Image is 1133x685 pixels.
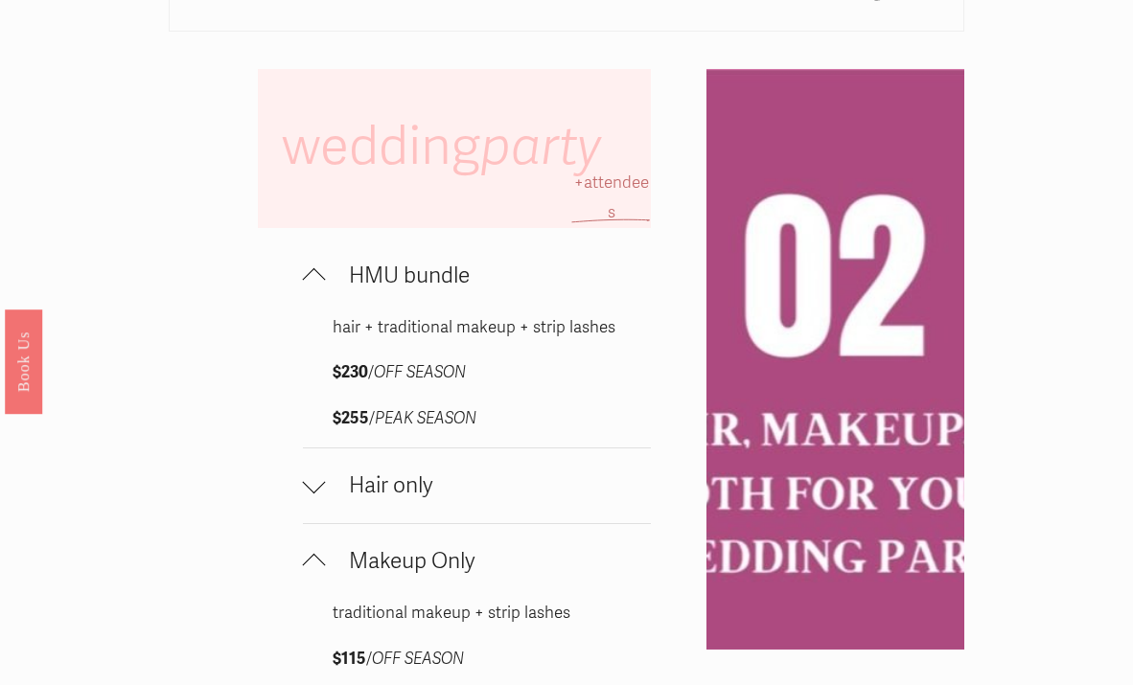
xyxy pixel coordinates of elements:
button: Makeup Only [303,524,651,599]
em: PEAK SEASON [375,408,476,428]
span: Makeup Only [326,548,651,575]
strong: $115 [333,649,366,669]
p: hair + traditional makeup + strip lashes [333,313,620,343]
span: attendees [584,172,649,222]
p: traditional makeup + strip lashes [333,599,620,628]
a: Book Us [5,308,42,413]
em: party [480,115,601,179]
button: Hair only [303,448,651,523]
span: wedding [282,115,613,179]
p: / [333,404,620,434]
em: OFF SEASON [374,362,466,382]
strong: $230 [333,362,368,382]
div: HMU bundle [303,313,651,448]
p: / [333,645,620,674]
strong: $255 [333,408,369,428]
span: + [574,172,584,193]
em: OFF SEASON [372,649,464,669]
span: Hair only [326,472,651,499]
p: / [333,358,620,388]
span: HMU bundle [326,263,651,289]
button: HMU bundle [303,239,651,313]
